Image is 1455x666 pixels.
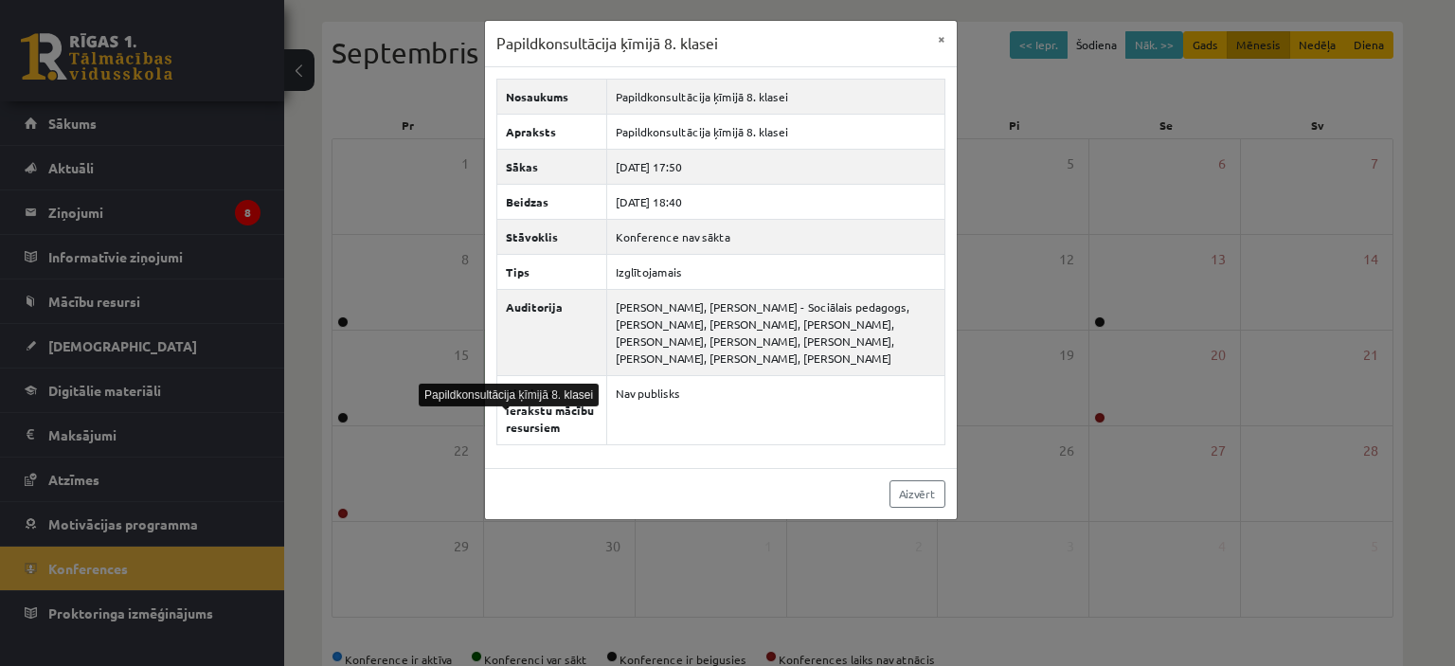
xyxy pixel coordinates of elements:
td: Papildkonsultācija ķīmijā 8. klasei [607,79,944,114]
td: Konference nav sākta [607,219,944,254]
button: × [926,21,957,57]
th: Nosaukums [496,79,607,114]
th: Tips [496,254,607,289]
th: Auditorija [496,289,607,375]
th: Stāvoklis [496,219,607,254]
td: [DATE] 18:40 [607,184,944,219]
th: Pievienot ierakstu mācību resursiem [496,375,607,444]
td: [DATE] 17:50 [607,149,944,184]
td: [PERSON_NAME], [PERSON_NAME] - Sociālais pedagogs, [PERSON_NAME], [PERSON_NAME], [PERSON_NAME], [... [607,289,944,375]
td: Izglītojamais [607,254,944,289]
th: Apraksts [496,114,607,149]
h3: Papildkonsultācija ķīmijā 8. klasei [496,32,718,55]
th: Beidzas [496,184,607,219]
th: Sākas [496,149,607,184]
td: Nav publisks [607,375,944,444]
div: Papildkonsultācija ķīmijā 8. klasei [419,384,599,406]
td: Papildkonsultācija ķīmijā 8. klasei [607,114,944,149]
a: Aizvērt [889,480,945,508]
